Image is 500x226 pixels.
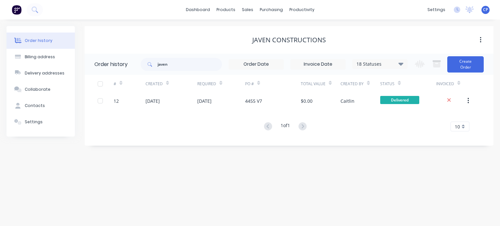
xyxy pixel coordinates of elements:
div: Caitlin [340,98,354,104]
div: Created By [340,75,380,93]
div: Javen Constructions [252,36,326,44]
button: Delivery addresses [7,65,75,81]
span: CP [483,7,488,13]
div: 1 of 1 [281,122,290,131]
div: Delivery addresses [25,70,64,76]
div: Created By [340,81,364,87]
img: Factory [12,5,21,15]
input: Order Date [229,60,284,69]
button: Create Order [447,56,484,73]
div: products [213,5,239,15]
button: Billing address [7,49,75,65]
div: [DATE] [146,98,160,104]
div: settings [424,5,449,15]
div: Status [380,75,436,93]
div: Billing address [25,54,55,60]
div: Created [146,75,197,93]
button: Settings [7,114,75,130]
div: purchasing [257,5,286,15]
div: # [114,75,146,93]
div: 18 Statuses [353,60,407,68]
div: Required [197,75,245,93]
button: Collaborate [7,81,75,98]
div: PO # [245,81,254,87]
div: sales [239,5,257,15]
div: Status [380,81,395,87]
div: PO # [245,75,301,93]
div: Required [197,81,216,87]
input: Search... [158,58,222,71]
div: Total Value [301,81,326,87]
div: Total Value [301,75,340,93]
div: Invoiced [436,75,468,93]
span: 10 [455,123,460,130]
div: Invoiced [436,81,454,87]
div: Contacts [25,103,45,109]
div: $0.00 [301,98,312,104]
div: Order history [25,38,52,44]
div: 4455 V7 [245,98,262,104]
span: Delivered [380,96,419,104]
a: dashboard [183,5,213,15]
div: Settings [25,119,43,125]
div: Collaborate [25,86,50,92]
div: Order history [94,60,128,68]
div: productivity [286,5,318,15]
div: Created [146,81,163,87]
div: [DATE] [197,98,212,104]
input: Invoice Date [291,60,345,69]
div: 12 [114,98,119,104]
button: Order history [7,33,75,49]
div: # [114,81,116,87]
button: Contacts [7,98,75,114]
